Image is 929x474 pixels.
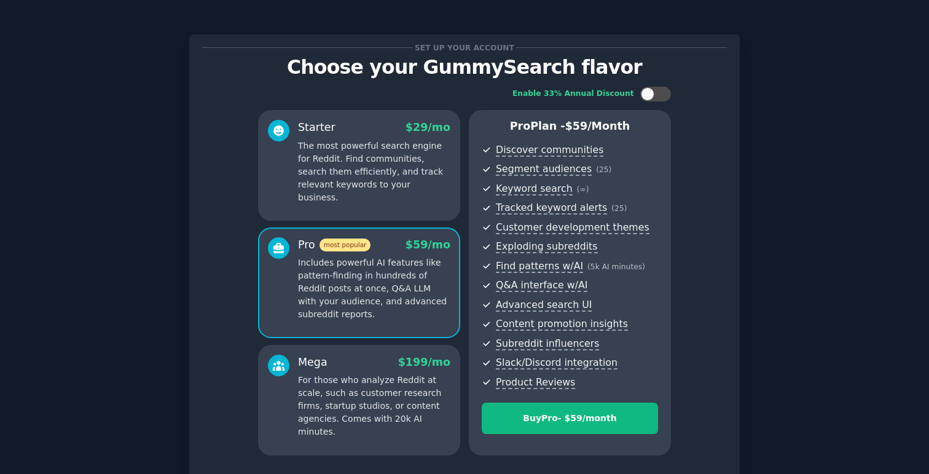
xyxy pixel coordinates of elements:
[298,140,450,204] p: The most powerful search engine for Reddit. Find communities, search them efficiently, and track ...
[298,355,327,370] div: Mega
[298,237,370,253] div: Pro
[512,89,634,100] div: Enable 33% Annual Discount
[496,279,587,292] span: Q&A interface w/AI
[298,256,450,321] p: Includes powerful AI features like pattern-finding in hundreds of Reddit posts at once, Q&A LLM w...
[587,263,645,271] span: ( 5k AI minutes )
[596,165,611,174] span: ( 25 )
[202,57,727,78] p: Choose your GummySearch flavor
[482,119,658,134] p: Pro Plan -
[398,356,450,368] span: $ 199 /mo
[611,204,627,213] span: ( 25 )
[413,41,517,54] span: Set up your account
[496,376,575,389] span: Product Reviews
[496,357,617,369] span: Slack/Discord integration
[496,202,607,215] span: Tracked keyword alerts
[496,221,649,234] span: Customer development themes
[482,412,657,425] div: Buy Pro - $ 59 /month
[577,185,589,194] span: ( ∞ )
[565,120,630,132] span: $ 59 /month
[496,338,599,350] span: Subreddit influencers
[298,374,450,438] p: For those who analyze Reddit at scale, such as customer research firms, startup studios, or conte...
[496,260,583,273] span: Find patterns w/AI
[298,120,335,135] div: Starter
[496,318,628,331] span: Content promotion insights
[496,299,592,312] span: Advanced search UI
[496,240,597,253] span: Exploding subreddits
[406,239,450,251] span: $ 59 /mo
[496,183,573,196] span: Keyword search
[319,239,371,251] span: most popular
[406,121,450,133] span: $ 29 /mo
[496,144,603,157] span: Discover communities
[482,403,658,434] button: BuyPro- $59/month
[496,163,592,176] span: Segment audiences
